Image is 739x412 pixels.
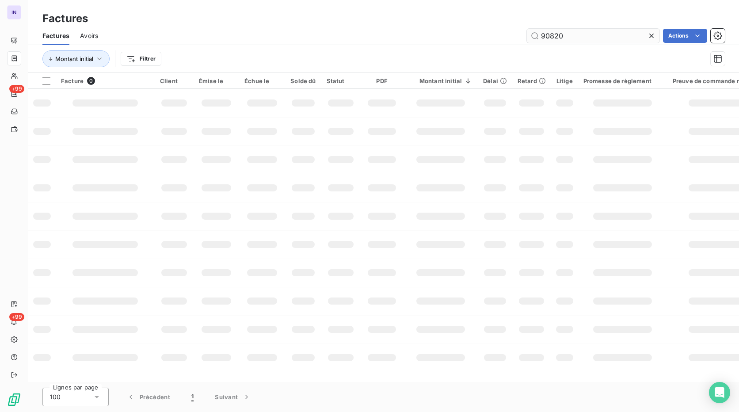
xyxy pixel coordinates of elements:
[7,5,21,19] div: IN
[80,31,98,40] span: Avoirs
[55,55,93,62] span: Montant initial
[204,388,262,406] button: Suivant
[9,313,24,321] span: +99
[527,29,659,43] input: Rechercher
[366,77,398,84] div: PDF
[199,77,234,84] div: Émise le
[483,77,507,84] div: Délai
[518,77,546,84] div: Retard
[556,77,573,84] div: Litige
[87,77,95,85] span: 0
[42,31,69,40] span: Factures
[709,382,730,403] div: Open Intercom Messenger
[42,11,88,27] h3: Factures
[7,87,21,101] a: +99
[181,388,204,406] button: 1
[191,393,194,401] span: 1
[61,77,84,84] span: Facture
[50,393,61,401] span: 100
[121,52,161,66] button: Filtrer
[327,77,355,84] div: Statut
[583,77,662,84] div: Promesse de règlement
[9,85,24,93] span: +99
[7,393,21,407] img: Logo LeanPay
[42,50,110,67] button: Montant initial
[409,77,472,84] div: Montant initial
[116,388,181,406] button: Précédent
[244,77,280,84] div: Échue le
[160,77,188,84] div: Client
[663,29,707,43] button: Actions
[290,77,316,84] div: Solde dû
